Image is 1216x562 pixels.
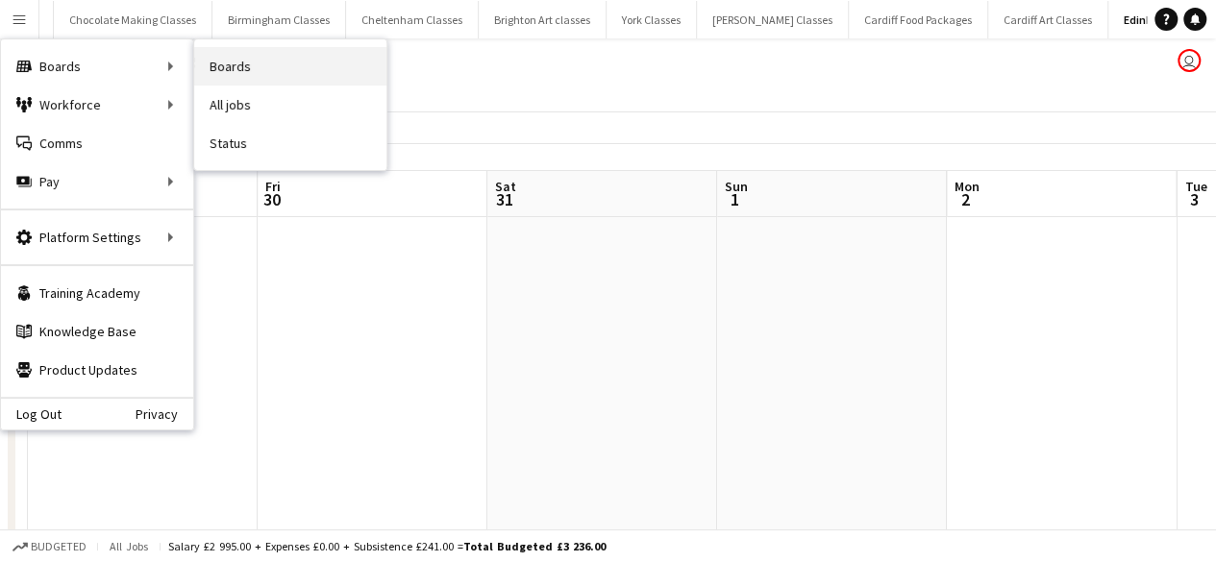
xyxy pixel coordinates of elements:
span: Mon [955,178,980,195]
span: Budgeted [31,540,87,553]
span: 3 [1181,188,1206,210]
a: Training Academy [1,274,193,312]
a: All jobs [194,86,386,124]
div: Platform Settings [1,218,193,257]
span: 2 [952,188,980,210]
span: Fri [265,178,281,195]
app-user-avatar: VOSH Limited [1178,49,1201,72]
button: Cardiff Food Packages [849,1,988,38]
div: Workforce [1,86,193,124]
a: Boards [194,47,386,86]
a: Log Out [1,406,62,422]
a: Comms [1,124,193,162]
button: Brighton Art classes [479,1,607,38]
span: Sun [725,178,748,195]
div: Pay [1,162,193,201]
button: [PERSON_NAME] Classes [697,1,849,38]
span: 1 [722,188,748,210]
a: Status [194,124,386,162]
button: York Classes [607,1,697,38]
span: 31 [492,188,516,210]
div: Boards [1,47,193,86]
span: Sat [495,178,516,195]
a: Product Updates [1,351,193,389]
span: Total Budgeted £3 236.00 [463,539,606,553]
button: Birmingham Classes [212,1,346,38]
a: Knowledge Base [1,312,193,351]
span: Tue [1184,178,1206,195]
button: Cheltenham Classes [346,1,479,38]
button: Cardiff Art Classes [988,1,1108,38]
button: Budgeted [10,536,89,557]
button: Chocolate Making Classes [54,1,212,38]
a: Privacy [136,406,193,422]
span: 30 [262,188,281,210]
div: Salary £2 995.00 + Expenses £0.00 + Subsistence £241.00 = [168,539,606,553]
span: All jobs [106,539,152,553]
